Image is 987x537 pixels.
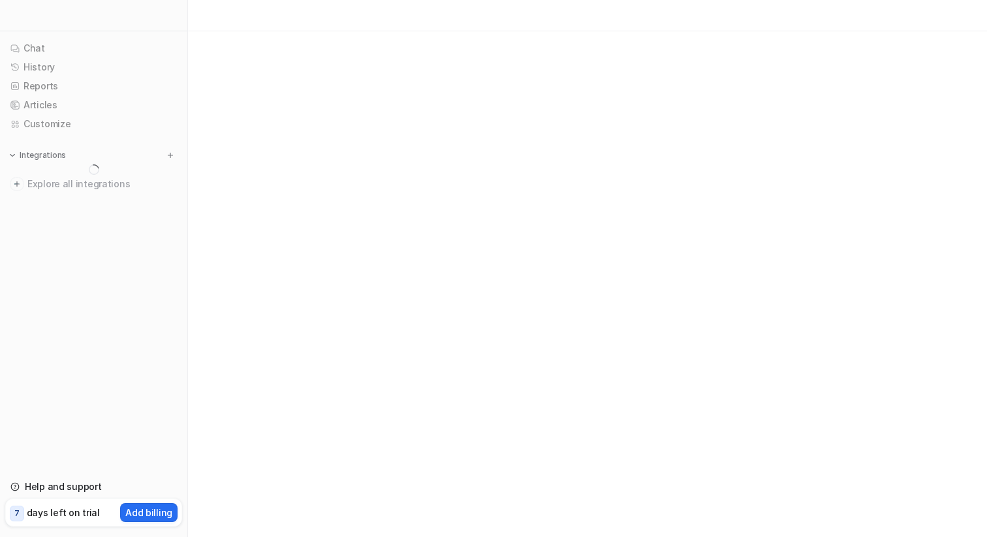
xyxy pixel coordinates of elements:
a: Chat [5,39,182,57]
span: Explore all integrations [27,174,177,194]
a: Articles [5,96,182,114]
img: expand menu [8,151,17,160]
img: explore all integrations [10,177,23,191]
a: History [5,58,182,76]
button: Integrations [5,149,70,162]
a: Customize [5,115,182,133]
a: Help and support [5,478,182,496]
p: days left on trial [27,506,100,519]
button: Add billing [120,503,178,522]
img: menu_add.svg [166,151,175,160]
p: Add billing [125,506,172,519]
a: Reports [5,77,182,95]
p: 7 [14,508,20,519]
a: Explore all integrations [5,175,182,193]
p: Integrations [20,150,66,161]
